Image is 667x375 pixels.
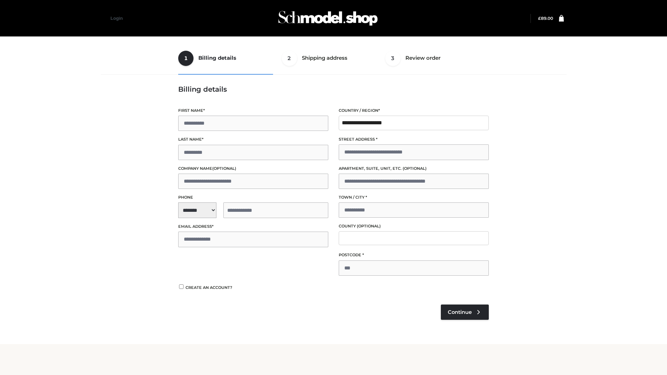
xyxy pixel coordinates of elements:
[538,16,553,21] bdi: 89.00
[178,284,184,289] input: Create an account?
[186,285,232,290] span: Create an account?
[339,223,489,230] label: County
[212,166,236,171] span: (optional)
[178,136,328,143] label: Last name
[178,223,328,230] label: Email address
[110,16,123,21] a: Login
[357,224,381,228] span: (optional)
[178,107,328,114] label: First name
[448,309,472,315] span: Continue
[178,194,328,201] label: Phone
[339,165,489,172] label: Apartment, suite, unit, etc.
[403,166,427,171] span: (optional)
[441,305,489,320] a: Continue
[339,136,489,143] label: Street address
[339,107,489,114] label: Country / Region
[178,85,489,93] h3: Billing details
[178,165,328,172] label: Company name
[538,16,553,21] a: £89.00
[538,16,541,21] span: £
[276,5,380,32] img: Schmodel Admin 964
[339,252,489,258] label: Postcode
[339,194,489,201] label: Town / City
